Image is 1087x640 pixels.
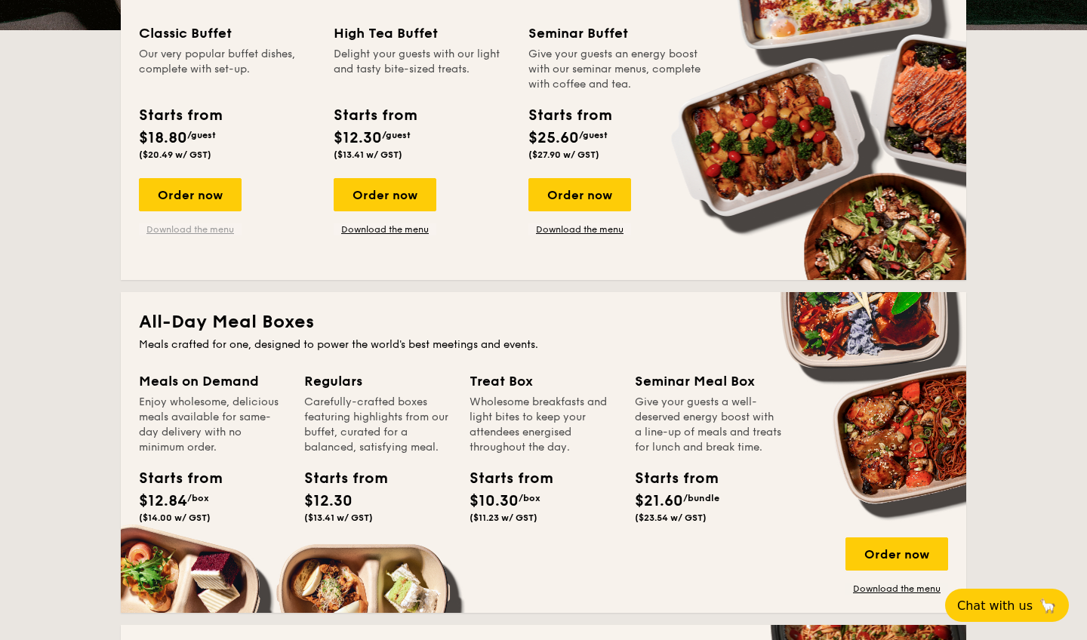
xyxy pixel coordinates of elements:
div: Treat Box [470,371,617,392]
div: Starts from [304,467,372,490]
div: Order now [528,178,631,211]
div: Starts from [635,467,703,490]
span: /guest [187,130,216,140]
div: Order now [139,178,242,211]
span: $12.30 [304,492,353,510]
span: $25.60 [528,129,579,147]
div: Carefully-crafted boxes featuring highlights from our buffet, curated for a balanced, satisfying ... [304,395,451,455]
div: Meals on Demand [139,371,286,392]
a: Download the menu [334,223,436,235]
a: Download the menu [528,223,631,235]
div: Meals crafted for one, designed to power the world's best meetings and events. [139,337,948,352]
div: Starts from [470,467,537,490]
div: Starts from [528,104,611,127]
span: ($13.41 w/ GST) [334,149,402,160]
div: Enjoy wholesome, delicious meals available for same-day delivery with no minimum order. [139,395,286,455]
h2: All-Day Meal Boxes [139,310,948,334]
span: /box [187,493,209,503]
div: Our very popular buffet dishes, complete with set-up. [139,47,316,92]
span: /bundle [683,493,719,503]
span: ($14.00 w/ GST) [139,512,211,523]
div: Starts from [139,467,207,490]
a: Download the menu [845,583,948,595]
div: Give your guests an energy boost with our seminar menus, complete with coffee and tea. [528,47,705,92]
span: $21.60 [635,492,683,510]
span: $12.84 [139,492,187,510]
div: Give your guests a well-deserved energy boost with a line-up of meals and treats for lunch and br... [635,395,782,455]
div: Seminar Meal Box [635,371,782,392]
span: Chat with us [957,598,1033,613]
span: ($20.49 w/ GST) [139,149,211,160]
button: Chat with us🦙 [945,589,1069,622]
span: /guest [382,130,411,140]
div: Classic Buffet [139,23,316,44]
span: ($23.54 w/ GST) [635,512,707,523]
div: Wholesome breakfasts and light bites to keep your attendees energised throughout the day. [470,395,617,455]
span: ($11.23 w/ GST) [470,512,537,523]
div: High Tea Buffet [334,23,510,44]
span: 🦙 [1039,597,1057,614]
span: $10.30 [470,492,519,510]
span: /guest [579,130,608,140]
div: Delight your guests with our light and tasty bite-sized treats. [334,47,510,92]
span: $12.30 [334,129,382,147]
span: /box [519,493,540,503]
a: Download the menu [139,223,242,235]
div: Starts from [334,104,416,127]
div: Starts from [139,104,221,127]
div: Seminar Buffet [528,23,705,44]
div: Order now [845,537,948,571]
span: ($27.90 w/ GST) [528,149,599,160]
div: Order now [334,178,436,211]
span: $18.80 [139,129,187,147]
span: ($13.41 w/ GST) [304,512,373,523]
div: Regulars [304,371,451,392]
